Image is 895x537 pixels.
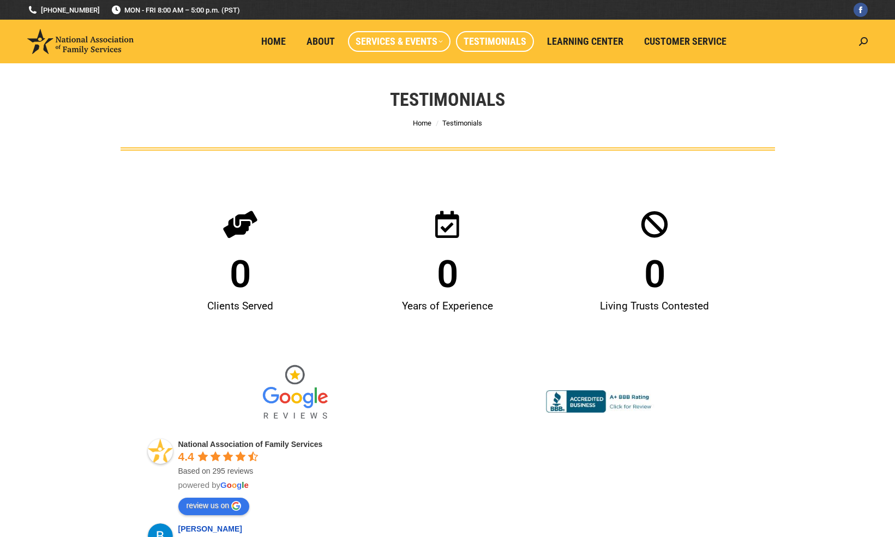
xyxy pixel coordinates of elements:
[220,480,227,490] span: G
[232,480,237,490] span: o
[111,5,240,15] span: MON - FRI 8:00 AM – 5:00 p.m. (PST)
[142,293,339,319] div: Clients Served
[230,255,251,293] span: 0
[227,480,232,490] span: o
[178,524,245,533] a: [PERSON_NAME]
[299,31,343,52] a: About
[547,35,623,47] span: Learning Center
[546,390,655,413] img: Accredited A+ with Better Business Bureau
[437,255,458,293] span: 0
[390,87,505,111] h1: Testimonials
[27,29,134,54] img: National Association of Family Services
[244,480,248,490] span: e
[254,31,293,52] a: Home
[237,480,242,490] span: g
[178,440,323,449] a: National Association of Family Services
[854,3,868,17] a: Facebook page opens in new window
[464,35,526,47] span: Testimonials
[307,35,335,47] span: About
[636,31,734,52] a: Customer Service
[178,466,442,476] div: Based on 295 reviews
[27,5,100,15] a: [PHONE_NUMBER]
[254,357,336,428] img: Google Reviews
[178,480,442,491] div: powered by
[644,35,726,47] span: Customer Service
[178,450,194,463] span: 4.4
[413,119,431,127] a: Home
[261,35,286,47] span: Home
[178,498,250,515] a: review us on
[349,293,545,319] div: Years of Experience
[644,255,665,293] span: 0
[242,480,244,490] span: l
[456,31,534,52] a: Testimonials
[556,293,753,319] div: Living Trusts Contested
[356,35,443,47] span: Services & Events
[539,31,631,52] a: Learning Center
[442,119,482,127] span: Testimonials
